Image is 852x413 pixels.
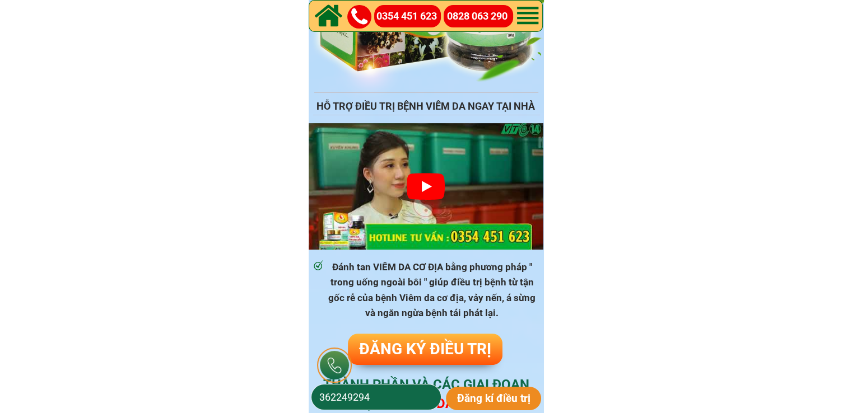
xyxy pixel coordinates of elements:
[359,340,491,358] span: ĐĂNG KÝ ĐIỀU TRỊ
[316,384,436,410] input: Số điện thoại
[446,387,542,410] p: Đăng kí điều trị
[447,8,514,25] a: 0828 063 290
[308,98,543,115] h3: HỖ TRỢ ĐIỀU TRỊ BỆNH VIÊM DA NGAY TẠI NHÀ
[309,123,543,250] iframe: Chữa Viêm Da Cơ Địa vtc14
[309,376,544,413] h3: THÀNH PHẦN VÀ CÁC GIAI ĐOẠN ĐIỀU TRỊ CỦA
[313,260,537,321] li: Đánh tan VIÊM DA CƠ ĐỊA bằng phương pháp " trong uống ngoài bôi " giúp điều trị bệnh từ tận gốc r...
[376,8,443,25] a: 0354 451 623
[401,396,535,411] span: VIÊM DA THANH LIỄU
